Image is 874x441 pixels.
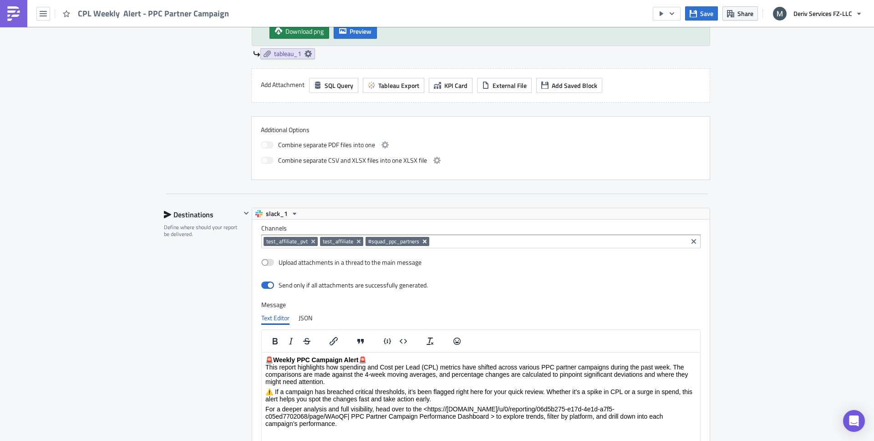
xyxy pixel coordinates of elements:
div: Send only if all attachments are successfully generated. [279,281,428,289]
button: Insert code line [380,335,395,348]
button: Strikethrough [299,335,315,348]
a: Download png [269,24,329,39]
span: SQL Query [325,81,353,90]
span: KPI Card [444,81,467,90]
span: Add Saved Block [552,81,597,90]
label: Additional Options [261,126,701,134]
button: Bold [267,335,283,348]
button: Tableau Export [363,78,424,93]
a: tableau_1 [260,48,315,59]
div: Text Editor [261,311,290,325]
div: Define where should your report be delivered. [164,224,241,238]
button: Hide content [241,208,252,219]
span: Tableau Export [378,81,419,90]
button: Deriv Services FZ-LLC [767,4,867,24]
img: PushMetrics [6,6,21,21]
img: Avatar [772,6,788,21]
div: Open Intercom Messenger [843,410,865,432]
button: slack_1 [252,208,301,219]
button: Clear formatting [422,335,438,348]
button: External File [477,78,532,93]
button: Preview [334,24,377,39]
span: Download png [285,26,324,36]
span: CPL Weekly Alert - PPC Partner Campaign [78,8,230,19]
span: Save [700,9,713,18]
div: JSON [299,311,312,325]
button: SQL Query [309,78,358,93]
button: Share [722,6,758,21]
button: Add Saved Block [536,78,602,93]
button: Italic [283,335,299,348]
div: Destinations [164,208,241,221]
button: Remove Tag [355,237,363,246]
span: #squad_ppc_partners [368,238,419,245]
span: Share [737,9,753,18]
button: KPI Card [429,78,473,93]
button: Blockquote [353,335,368,348]
span: slack_1 [266,208,288,219]
button: Save [685,6,718,21]
span: Deriv Services FZ-LLC [793,9,852,18]
label: Add Attachment [261,78,305,92]
button: Remove Tag [310,237,318,246]
button: Emojis [449,335,465,348]
span: External File [493,81,527,90]
span: tableau_1 [274,50,301,58]
label: Channels [261,224,701,232]
span: Combine separate PDF files into one [278,139,375,150]
button: Insert code block [396,335,411,348]
button: Insert/edit link [326,335,341,348]
label: Message [261,301,701,309]
span: Preview [350,26,371,36]
span: test_affiliate_pvt [266,238,308,245]
span: Combine separate CSV and XLSX files into one XLSX file [278,155,427,166]
label: Upload attachments in a thread to the main message [261,258,422,267]
span: test_affiliate [323,238,353,245]
button: Clear selected items [688,236,699,247]
button: Remove Tag [421,237,429,246]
